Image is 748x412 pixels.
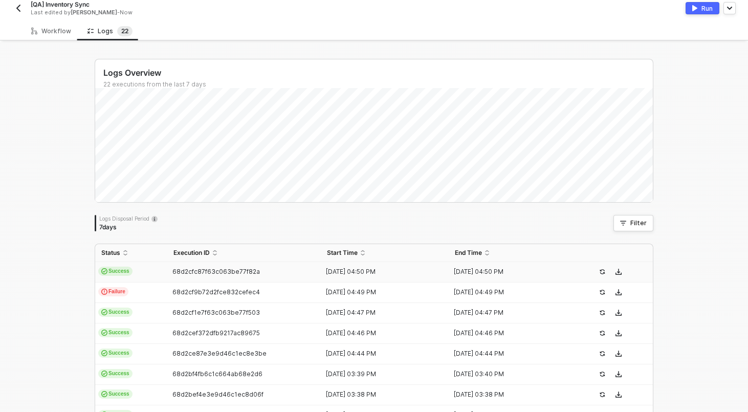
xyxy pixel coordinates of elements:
[321,309,441,317] div: [DATE] 04:47 PM
[615,351,622,357] span: icon-download
[630,219,647,227] div: Filter
[449,268,568,276] div: [DATE] 04:50 PM
[599,269,605,275] span: icon-success-page
[449,288,568,296] div: [DATE] 04:49 PM
[125,27,128,35] span: 2
[615,289,622,295] span: icon-download
[12,2,25,14] button: back
[172,268,260,275] span: 68d2cfc87f63c063be77f82a
[172,309,260,316] span: 68d2cf1e7f63c063be77f503
[321,391,441,399] div: [DATE] 03:38 PM
[103,80,653,89] div: 22 executions from the last 7 days
[31,27,71,35] div: Workflow
[172,288,260,296] span: 68d2cf9b72d2fce832cefec4
[172,370,262,378] span: 68d2bf4fb6c1c664ab68e2d6
[321,288,441,296] div: [DATE] 04:49 PM
[615,371,622,377] span: icon-download
[103,68,653,78] div: Logs Overview
[701,4,713,13] div: Run
[98,308,133,317] span: Success
[101,350,107,356] span: icon-cards
[455,249,482,257] span: End Time
[101,309,107,315] span: icon-cards
[121,27,125,35] span: 2
[172,350,267,357] span: 68d2ce87e3e9d46c1ec8e3be
[613,215,653,231] button: Filter
[321,268,441,276] div: [DATE] 04:50 PM
[31,9,350,16] div: Last edited by - Now
[173,249,210,257] span: Execution ID
[449,329,568,337] div: [DATE] 04:46 PM
[101,249,120,257] span: Status
[599,310,605,316] span: icon-success-page
[599,330,605,336] span: icon-success-page
[99,215,158,222] div: Logs Disposal Period
[686,2,719,14] button: activateRun
[615,392,622,398] span: icon-download
[87,26,133,36] div: Logs
[449,244,577,262] th: End Time
[615,310,622,316] span: icon-download
[449,391,568,399] div: [DATE] 03:38 PM
[172,329,260,337] span: 68d2cef372dfb9217ac89675
[321,350,441,358] div: [DATE] 04:44 PM
[599,289,605,295] span: icon-success-page
[71,9,117,16] span: [PERSON_NAME]
[449,350,568,358] div: [DATE] 04:44 PM
[172,391,263,398] span: 68d2bef4e3e9d46c1ec8d06f
[14,4,23,12] img: back
[98,267,133,276] span: Success
[95,244,167,262] th: Status
[327,249,358,257] span: Start Time
[101,268,107,274] span: icon-cards
[101,330,107,336] span: icon-cards
[321,370,441,378] div: [DATE] 03:39 PM
[321,244,449,262] th: Start Time
[98,389,133,399] span: Success
[599,351,605,357] span: icon-success-page
[98,287,128,296] span: Failure
[101,289,107,295] span: icon-exclamation
[101,371,107,377] span: icon-cards
[449,370,568,378] div: [DATE] 03:40 PM
[615,269,622,275] span: icon-download
[101,391,107,397] span: icon-cards
[98,349,133,358] span: Success
[449,309,568,317] div: [DATE] 04:47 PM
[117,26,133,36] sup: 22
[615,330,622,336] span: icon-download
[167,244,321,262] th: Execution ID
[599,371,605,377] span: icon-success-page
[99,223,158,231] div: 7 days
[98,328,133,337] span: Success
[692,5,697,11] img: activate
[321,329,441,337] div: [DATE] 04:46 PM
[599,392,605,398] span: icon-success-page
[98,369,133,378] span: Success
